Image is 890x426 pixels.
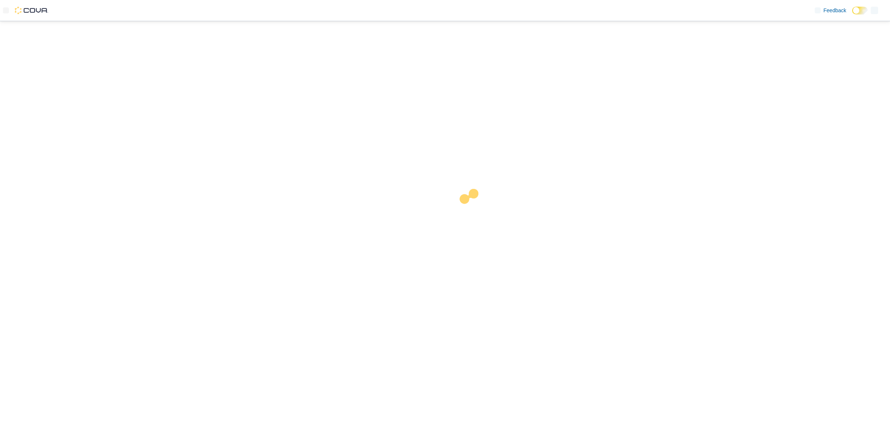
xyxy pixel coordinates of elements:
span: Feedback [824,7,846,14]
a: Feedback [812,3,849,18]
img: cova-loader [445,183,501,239]
input: Dark Mode [852,7,868,14]
img: Cova [15,7,48,14]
